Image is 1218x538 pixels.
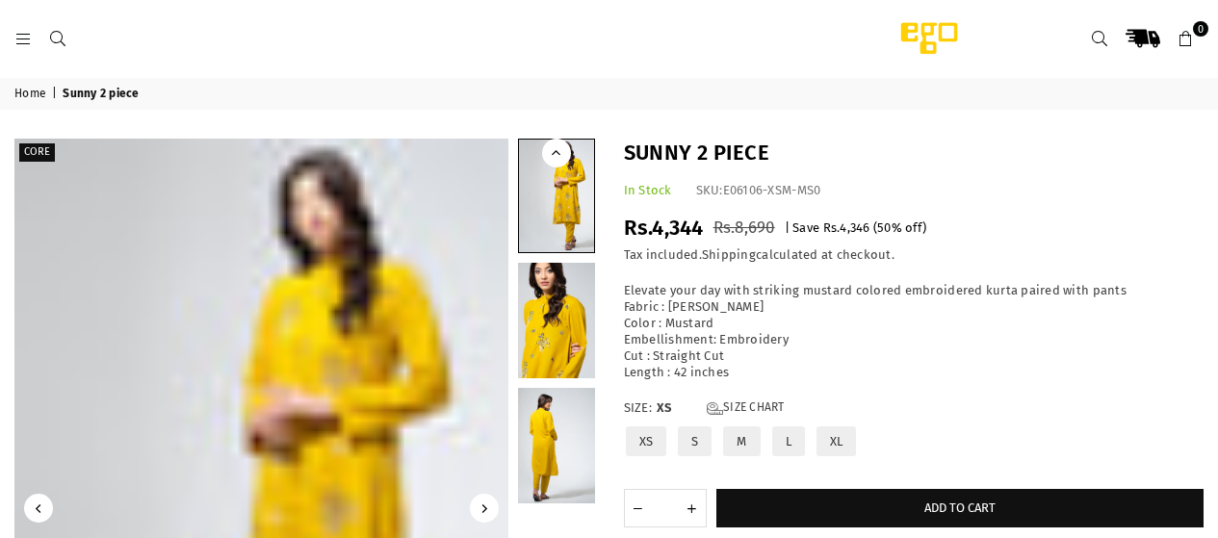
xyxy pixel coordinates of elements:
[1169,21,1204,56] a: 0
[470,494,499,523] button: Next
[792,220,819,235] span: Save
[815,424,859,458] label: XL
[40,31,75,45] a: Search
[624,489,707,527] quantity-input: Quantity
[63,87,142,102] span: Sunny 2 piece
[24,494,53,523] button: Previous
[924,500,996,515] span: Add to cart
[1193,21,1208,37] span: 0
[847,19,1011,58] img: Ego
[770,424,807,458] label: L
[696,183,821,199] div: SKU:
[721,424,762,458] label: M
[785,220,790,235] span: |
[542,139,571,167] button: Previous
[823,220,870,235] span: Rs.4,346
[624,400,1205,417] label: Size:
[624,424,669,458] label: XS
[713,218,775,238] span: Rs.8,690
[676,424,713,458] label: S
[707,400,785,417] a: Size Chart
[702,247,756,263] a: Shipping
[624,247,1205,264] div: Tax included. calculated at checkout.
[19,143,55,162] label: Core
[873,220,926,235] span: ( % off)
[716,489,1205,527] button: Add to cart
[6,31,40,45] a: Menu
[624,283,1205,380] div: Elevate your day with striking mustard colored embroidered kurta paired with pants Fabric : [PERS...
[657,400,695,417] span: XS
[624,139,1205,168] h1: Sunny 2 piece
[1082,21,1117,56] a: Search
[52,87,60,102] span: |
[624,215,704,241] span: Rs.4,344
[877,220,892,235] span: 50
[723,183,821,197] span: E06106-XSM-MS0
[624,183,672,197] span: In Stock
[14,87,49,102] a: Home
